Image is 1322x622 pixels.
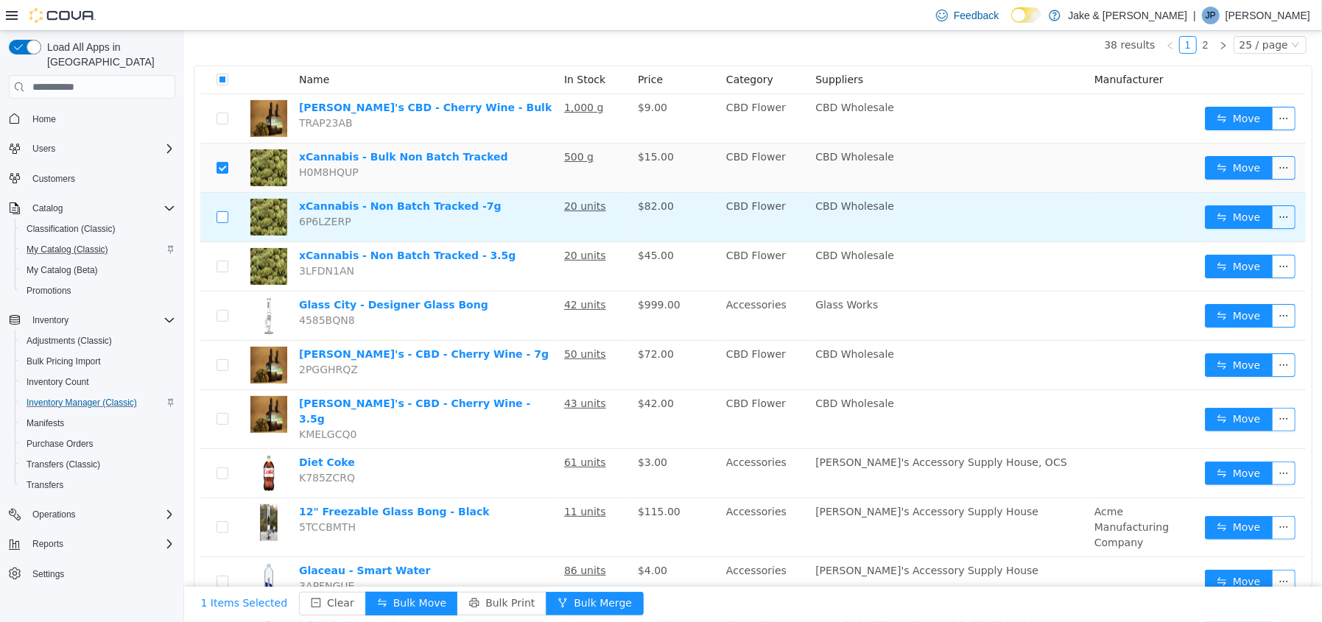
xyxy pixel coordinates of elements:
img: Cova [29,8,96,23]
button: 1 Items Selected [5,561,116,584]
span: Promotions [27,285,71,297]
span: Acme Manufacturing Company [910,475,985,517]
u: 61 units [380,425,422,437]
td: CBD Flower [536,359,625,418]
span: $45.00 [454,219,490,230]
img: xCannabis - Non Batch Tracked - 3.5g hero shot [66,217,103,254]
a: Settings [27,565,70,583]
span: CBD Wholesale [631,71,710,82]
button: Purchase Orders [15,434,181,454]
u: 20 units [380,169,422,181]
td: Accessories [536,261,625,310]
button: Users [27,140,61,158]
button: Operations [27,506,82,523]
span: Transfers (Classic) [21,456,175,473]
span: [PERSON_NAME]'s Accessory Supply House [631,475,854,487]
span: Transfers (Classic) [27,459,100,470]
span: 3APFNGUE [115,549,170,561]
button: icon: swapMove [1021,485,1089,509]
span: $9.00 [454,71,483,82]
li: 1 [995,5,1013,23]
button: Classification (Classic) [15,219,181,239]
img: xCannabis - Non Batch Tracked -7g hero shot [66,168,103,205]
button: icon: swapMove [1021,125,1089,149]
u: 11 units [380,475,422,487]
span: K785ZCRQ [115,441,171,453]
a: Feedback [930,1,1005,30]
u: 1,000 g [380,71,419,82]
button: icon: ellipsis [1088,224,1111,247]
a: 1 [996,6,1012,22]
button: Operations [3,504,181,525]
button: icon: ellipsis [1088,431,1111,454]
img: xCannabis - Bulk Non Batch Tracked hero shot [66,119,103,155]
a: Classification (Classic) [21,220,122,238]
span: Suppliers [631,43,679,54]
input: Dark Mode [1011,7,1042,23]
span: Transfers [21,476,175,494]
button: Inventory Manager (Classic) [15,392,181,413]
span: Bulk Pricing Import [27,356,101,367]
span: Reports [27,535,175,553]
button: Users [3,138,181,159]
span: Manifests [27,417,64,429]
button: Reports [3,534,181,554]
td: Accessories [536,526,625,576]
span: Users [32,143,55,155]
button: Bulk Pricing Import [15,351,181,372]
a: xCannabis - Bulk Non Batch Tracked [115,120,324,132]
span: My Catalog (Classic) [27,244,108,255]
button: icon: swapMove [1021,174,1089,198]
span: $4.00 [454,534,483,545]
span: $82.00 [454,169,490,181]
a: My Catalog (Classic) [21,241,114,258]
p: Jake & [PERSON_NAME] [1068,7,1187,24]
span: JP [1206,7,1216,24]
span: Inventory Count [21,373,175,391]
button: icon: ellipsis [1088,273,1111,297]
span: $72.00 [454,317,490,329]
span: Inventory [32,314,68,326]
span: Purchase Orders [21,435,175,453]
span: In Stock [380,43,421,54]
img: JJ's - CBD - Cherry Wine - 3.5g hero shot [66,365,103,402]
span: Purchase Orders [27,438,94,450]
a: Purchase Orders [21,435,99,453]
a: Diet Coke [115,425,171,437]
span: $3.00 [454,425,483,437]
td: CBD Flower [536,162,625,211]
a: [PERSON_NAME]'s - CBD - Cherry Wine - 3.5g [115,367,346,394]
li: Next Page [1030,5,1048,23]
span: $15.00 [454,120,490,132]
button: icon: printerBulk Print [273,561,362,584]
span: Catalog [32,202,63,214]
span: CBD Wholesale [631,317,710,329]
span: Home [27,109,175,127]
span: [PERSON_NAME]'s Accessory Supply House, OCS [631,425,882,437]
button: Adjustments (Classic) [15,331,181,351]
button: Settings [3,563,181,584]
span: My Catalog (Classic) [21,241,175,258]
button: icon: swapMove [1021,539,1089,562]
button: Inventory Count [15,372,181,392]
span: Inventory Count [27,376,89,388]
i: icon: right [1035,10,1044,19]
span: Users [27,140,175,158]
span: $999.00 [454,268,496,280]
u: 500 g [380,120,409,132]
a: Adjustments (Classic) [21,332,118,350]
button: icon: ellipsis [1088,125,1111,149]
a: Transfers (Classic) [21,456,106,473]
span: Classification (Classic) [21,220,175,238]
a: Inventory Manager (Classic) [21,394,143,411]
a: xCannabis - Non Batch Tracked - 3.5g [115,219,331,230]
a: Manifests [21,414,70,432]
p: [PERSON_NAME] [1226,7,1310,24]
img: JJ's CBD - Cherry Wine - Bulk hero shot [66,69,103,106]
button: icon: swapMove [1021,224,1089,247]
span: Manufacturer [910,43,980,54]
button: Inventory [27,311,74,329]
p: | [1193,7,1196,24]
td: CBD Flower [536,63,625,113]
button: Catalog [3,198,181,219]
